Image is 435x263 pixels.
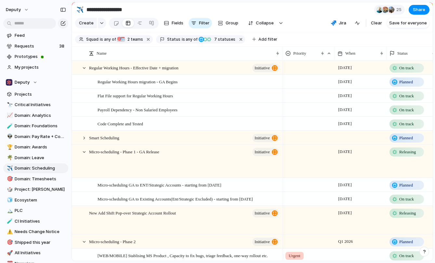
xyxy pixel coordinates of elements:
span: Add filter [258,36,277,42]
span: Save for everyone [389,20,427,26]
span: Planned [399,239,413,245]
span: Project: [PERSON_NAME] [15,186,66,193]
span: Needs Change Notice [15,228,66,235]
a: Projects [3,90,68,99]
button: 🌴 [6,155,12,161]
span: Prototypes [15,53,66,60]
span: On track [399,107,414,113]
button: Create [75,18,97,28]
span: Micro-scheduling GA to Existing Accounts(Ent/Strategic Excluded) - starting from [DATE] [98,195,253,202]
span: initiative [255,133,270,143]
span: Planned [399,135,413,141]
div: ✈️ [76,5,84,14]
button: 🏆 [6,144,12,150]
span: statuses [212,36,235,42]
span: Filter [199,20,209,26]
span: Shipped this year [15,239,66,246]
span: Group [226,20,238,26]
a: Prototypes [3,52,68,62]
span: Domain: Foundations [15,123,66,129]
div: 🗓️ [120,37,125,42]
div: 🏆Domain: Awards [3,142,68,152]
span: Payroll Dependency - Non Salaried Employees [98,106,178,113]
button: Deputy [3,77,68,87]
span: Requests [15,43,57,49]
div: 🏔️ [7,207,11,215]
div: 🎯Shipped this year [3,238,68,247]
span: Priority [293,50,306,57]
span: Domain: Leave [15,155,66,161]
div: 🧪 [7,122,11,130]
span: any of [103,36,116,42]
span: Feed [15,32,66,39]
span: teams [125,36,143,42]
span: [DATE] [336,106,353,114]
span: initiative [255,237,270,246]
span: On track [399,196,414,202]
div: 🌴 [7,154,11,161]
span: 2 [125,37,131,42]
span: 7 [212,37,218,42]
span: [DATE] [336,92,353,100]
span: CI Initiatives [15,218,66,225]
span: Create [79,20,94,26]
button: 🎯🗓️2 teams [116,36,144,43]
span: Domain: Timesheets [15,176,66,182]
div: 📈Domain: Analytics [3,111,68,120]
span: Deputy [15,79,30,86]
span: Regular Working Hours - Effective Date + migration [89,64,178,71]
span: initiative [255,63,270,73]
a: 🌴Domain: Leave [3,153,68,163]
div: ✈️ [7,165,11,172]
a: 🧪CI Initiatives [3,216,68,226]
span: [DATE] [336,195,353,203]
span: any of [185,36,198,42]
button: ✈️ [75,5,85,15]
button: Jira [328,18,349,28]
div: 🏆 [7,144,11,151]
div: 👽 [7,133,11,140]
a: 👽Domain: Pay Rate + Compliance [3,132,68,142]
div: 🏔️PLC [3,206,68,215]
span: Ecosystem [15,197,66,203]
button: Share [409,5,429,15]
a: 🧪Domain: Foundations [3,121,68,131]
button: 🏔️ [6,207,12,214]
a: Requests38 [3,41,68,51]
span: Status [397,50,408,57]
div: ⚠️ [7,228,11,236]
span: New Add Shift Pop-over Strategic Account Rollout [89,209,176,216]
button: 👽 [6,133,12,140]
button: 🎯 [6,239,12,246]
span: Planned [399,79,413,85]
div: 🎲 [7,186,11,193]
button: initiative [252,238,279,246]
button: 🧪 [6,123,12,129]
span: Micro-scheduling - Phase 2 [89,238,136,245]
button: Add filter [248,35,281,44]
div: 🔭Critical Initiatives [3,100,68,110]
span: Releasing [399,149,416,155]
span: Status [167,36,180,42]
div: 🎯 [7,239,11,246]
button: initiative [252,209,279,217]
a: 🚀All Initiatives [3,248,68,258]
span: is [100,36,103,42]
button: Save for everyone [387,18,429,28]
a: 🎲Project: [PERSON_NAME] [3,185,68,194]
div: 🚀 [7,249,11,257]
div: 📈 [7,112,11,119]
span: Name [97,50,107,57]
button: isany of [180,36,199,43]
button: 🚀 [6,250,12,256]
button: 🎲 [6,186,12,193]
span: On track [399,65,414,71]
div: 🎯 [7,175,11,183]
div: 🧊Ecosystem [3,195,68,205]
span: Smart Scheduling [89,134,119,141]
button: 📈 [6,112,12,119]
button: Fields [161,18,186,28]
